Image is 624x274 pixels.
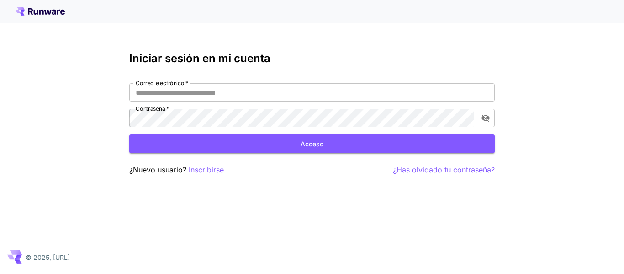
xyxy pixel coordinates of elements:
[393,165,495,174] font: ¿Has olvidado tu contraseña?
[189,165,224,174] font: Inscribirse
[393,164,495,176] button: ¿Has olvidado tu contraseña?
[477,110,494,126] button: alternar visibilidad de contraseña
[129,165,186,174] font: ¿Nuevo usuario?
[26,253,70,261] font: © 2025, [URL]
[136,105,165,112] font: Contraseña
[136,80,185,86] font: Correo electrónico
[301,140,323,148] font: Acceso
[189,164,224,176] button: Inscribirse
[129,52,270,65] font: Iniciar sesión en mi cuenta
[129,134,495,153] button: Acceso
